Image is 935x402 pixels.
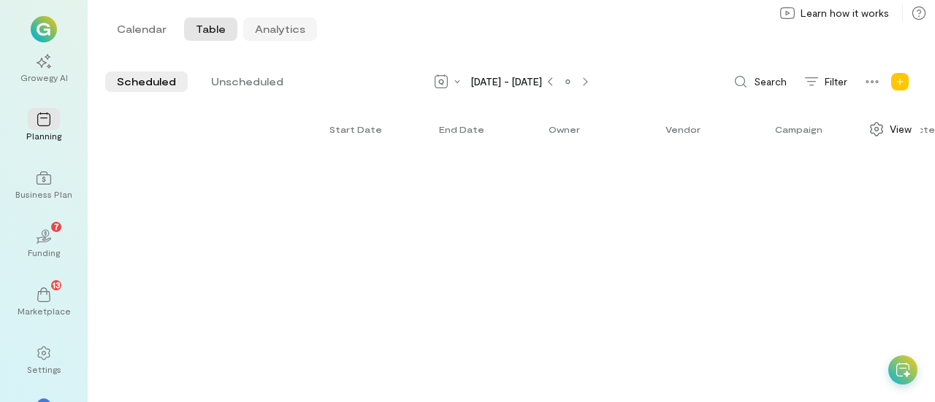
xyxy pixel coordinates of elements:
span: Start date [329,123,382,135]
span: Scheduled [117,74,176,89]
span: [DATE] - [DATE] [471,74,542,89]
a: Funding [18,217,70,270]
button: Table [184,18,237,41]
span: Search [754,74,787,89]
a: Growegy AI [18,42,70,95]
span: Owner [549,123,580,135]
span: Vendor [665,123,701,135]
div: Show columns [860,117,920,141]
div: Business Plan [15,188,72,200]
span: Unscheduled [211,74,283,89]
div: Planning [26,130,61,142]
div: Toggle SortBy [439,123,491,135]
div: Toggle SortBy [665,123,707,135]
span: Learn how it works [801,6,889,20]
a: Settings [18,334,70,387]
div: Settings [27,363,61,375]
a: Marketplace [18,276,70,328]
span: View [890,122,912,136]
div: Funding [28,247,60,258]
div: Toggle SortBy [549,123,587,135]
div: Toggle SortBy [329,123,389,135]
span: Campaign [775,123,823,135]
div: Toggle SortBy [775,123,829,135]
a: Business Plan [18,159,70,212]
div: Add new program [888,70,912,93]
a: Planning [18,101,70,153]
div: Growegy AI [20,71,68,83]
button: Calendar [105,18,178,41]
span: Filter [825,74,847,89]
span: 7 [54,220,59,233]
span: End date [439,123,484,135]
span: 13 [53,278,61,291]
div: Marketplace [18,305,71,317]
button: Analytics [243,18,317,41]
